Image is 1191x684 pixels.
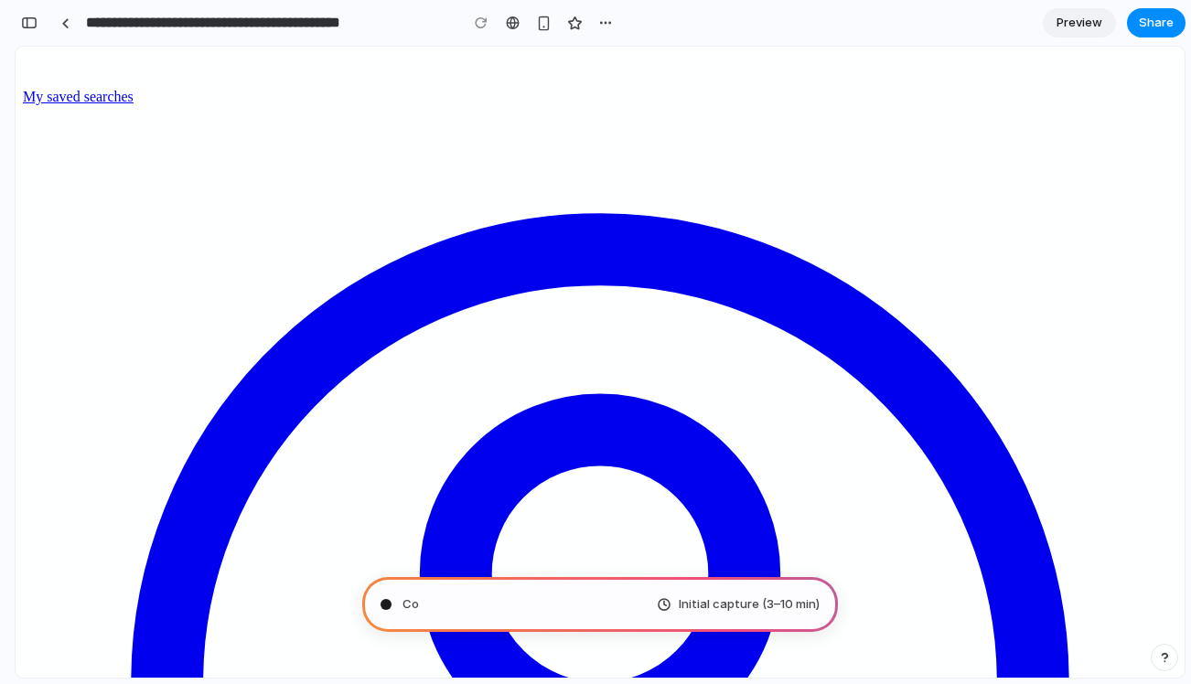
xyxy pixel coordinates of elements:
a: My saved searches [7,26,1162,58]
a: Preview [1043,8,1116,37]
span: Co [402,595,419,614]
span: My saved searches [7,42,118,58]
button: Share [1127,8,1186,37]
span: Initial capture (3–10 min) [679,595,820,614]
span: Preview [1057,14,1102,32]
span: Share [1139,14,1174,32]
